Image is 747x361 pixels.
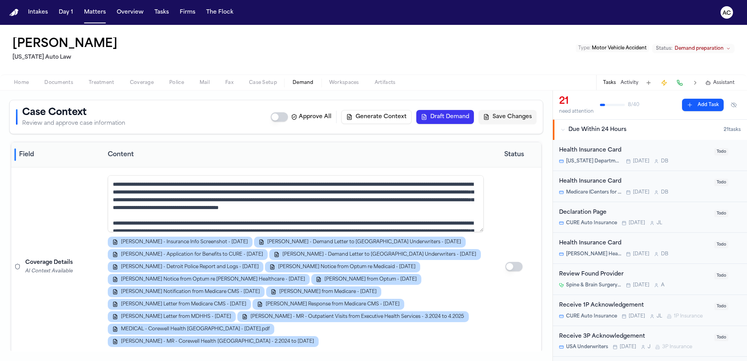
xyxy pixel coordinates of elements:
[553,326,747,357] div: Open task: Receive 3P Acknowledgement
[267,239,461,245] span: [PERSON_NAME] - Demand Letter to [GEOGRAPHIC_DATA] Underwriters - [DATE]
[479,110,537,124] button: Save Changes
[169,80,184,86] span: Police
[341,110,412,124] button: Generate Context
[662,344,692,350] span: 3P Insurance
[12,53,121,62] h2: [US_STATE] Auto Law
[25,5,51,19] button: Intakes
[633,282,649,288] span: [DATE]
[324,276,417,283] span: [PERSON_NAME] from Optum - [DATE]
[253,299,404,310] button: [PERSON_NAME] Response from Medicare CMS - [DATE]
[56,5,76,19] button: Day 1
[705,80,735,86] button: Assistant
[714,272,728,279] span: Todo
[114,5,147,19] button: Overview
[633,158,649,164] span: [DATE]
[727,99,741,111] button: Hide completed tasks (⌘⇧H)
[559,301,710,310] div: Receive 1P Acknowledgement
[121,251,263,258] span: [PERSON_NAME] - Application for Benefits to CURE - [DATE]
[661,251,668,257] span: D B
[9,9,19,16] a: Home
[714,148,728,155] span: Todo
[553,295,747,326] div: Open task: Receive 1P Acknowledgement
[200,80,210,86] span: Mail
[566,158,621,164] span: [US_STATE] Department of Health and Human Services (Medicaid)
[108,274,310,285] button: [PERSON_NAME] Notice from Optum re [PERSON_NAME] Healthcare - [DATE]
[628,102,639,108] span: 8 / 40
[203,5,237,19] button: The Flock
[722,10,731,16] text: AC
[121,314,231,320] span: [PERSON_NAME] Letter from MDHHS - [DATE]
[576,44,649,52] button: Edit Type: Motor Vehicle Accident
[25,268,102,274] div: AI Context Available
[266,286,381,297] button: [PERSON_NAME] from Medicare - [DATE]
[22,120,125,127] p: Review and approve case information
[251,314,464,320] span: [PERSON_NAME] - MR - Outpatient Visits from Executive Health Services - 3.2024 to 4.2025
[648,344,651,350] span: J
[559,177,710,186] div: Health Insurance Card
[568,126,626,134] span: Due Within 24 Hours
[714,210,728,217] span: Todo
[177,5,198,19] a: Firms
[329,80,359,86] span: Workspaces
[266,301,400,307] span: [PERSON_NAME] Response from Medicare CMS - [DATE]
[416,110,474,124] button: Draft Demand
[9,9,19,16] img: Finch Logo
[108,262,263,272] button: [PERSON_NAME] - Detroit Police Report and Logs - [DATE]
[566,220,617,226] span: CURE Auto Insurance
[674,313,703,319] span: 1P Insurance
[121,289,260,295] span: [PERSON_NAME] Notification from Medicare CMS - [DATE]
[620,344,636,350] span: [DATE]
[566,251,621,257] span: [PERSON_NAME] Healthcare of [US_STATE]
[14,80,29,86] span: Home
[254,237,466,248] button: [PERSON_NAME] - Demand Letter to [GEOGRAPHIC_DATA] Underwriters - [DATE]
[375,80,396,86] span: Artifacts
[151,5,172,19] button: Tasks
[108,249,268,260] button: [PERSON_NAME] - Application for Benefits to CURE - [DATE]
[237,311,469,322] button: [PERSON_NAME] - MR - Outpatient Visits from Executive Health Services - 3.2024 to 4.2025
[121,276,305,283] span: [PERSON_NAME] Notice from Optum re [PERSON_NAME] Healthcare - [DATE]
[674,77,685,88] button: Make a Call
[130,80,154,86] span: Coverage
[121,301,246,307] span: [PERSON_NAME] Letter from Medicare CMS - [DATE]
[81,5,109,19] a: Matters
[249,80,277,86] span: Case Setup
[603,80,616,86] button: Tasks
[559,95,594,108] div: 21
[105,142,487,167] th: Content
[713,80,735,86] span: Assistant
[629,220,645,226] span: [DATE]
[553,202,747,233] div: Open task: Declaration Page
[714,334,728,341] span: Todo
[553,171,747,202] div: Open task: Health Insurance Card
[553,264,747,295] div: Open task: Review Found Provider
[121,264,259,270] span: [PERSON_NAME] - Detroit Police Report and Logs - [DATE]
[293,80,314,86] span: Demand
[108,336,319,347] button: [PERSON_NAME] - MR - Corewell Health [GEOGRAPHIC_DATA] - 2.2024 to [DATE]
[487,142,541,167] th: Status
[14,148,102,161] div: Field
[108,324,274,335] button: MEDICAL - Corewell Health [GEOGRAPHIC_DATA] - [DATE].pdf
[566,189,621,195] span: Medicare (Centers for Medicare & Medicaid Services)
[675,45,724,52] span: Demand preparation
[12,37,117,51] h1: [PERSON_NAME]
[225,80,233,86] span: Fax
[661,282,665,288] span: A
[559,270,710,279] div: Review Found Provider
[553,120,747,140] button: Due Within 24 Hours21tasks
[108,299,251,310] button: [PERSON_NAME] Letter from Medicare CMS - [DATE]
[559,332,710,341] div: Receive 3P Acknowledgement
[661,158,668,164] span: D B
[553,233,747,264] div: Open task: Health Insurance Card
[12,37,117,51] button: Edit matter name
[621,80,638,86] button: Activity
[278,264,416,270] span: [PERSON_NAME] Notice from Optum re Medicaid - [DATE]
[121,338,314,345] span: [PERSON_NAME] - MR - Corewell Health [GEOGRAPHIC_DATA] - 2.2024 to [DATE]
[657,220,662,226] span: J L
[559,208,710,217] div: Declaration Page
[559,239,710,248] div: Health Insurance Card
[121,326,270,332] span: MEDICAL - Corewell Health [GEOGRAPHIC_DATA] - [DATE].pdf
